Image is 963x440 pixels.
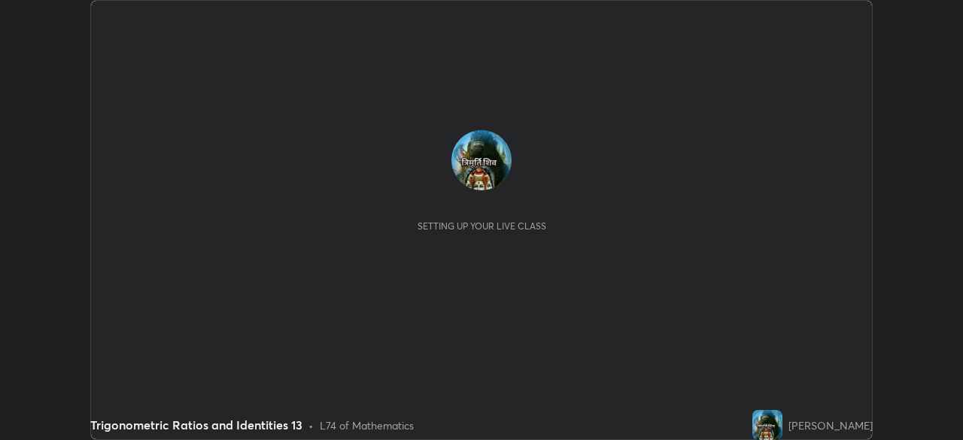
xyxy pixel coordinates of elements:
[320,417,414,433] div: L74 of Mathematics
[418,220,546,232] div: Setting up your live class
[752,410,782,440] img: 53708fd754144695b6ee2f217a54b47e.29189253_3
[788,417,873,433] div: [PERSON_NAME]
[90,416,302,434] div: Trigonometric Ratios and Identities 13
[308,417,314,433] div: •
[451,130,512,190] img: 53708fd754144695b6ee2f217a54b47e.29189253_3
